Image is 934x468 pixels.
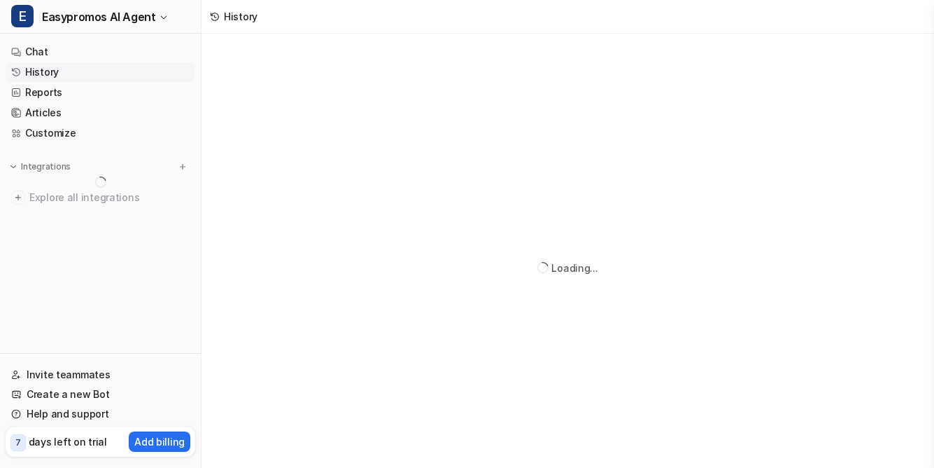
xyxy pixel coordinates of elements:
a: Explore all integrations [6,188,195,207]
span: E [11,5,34,27]
a: Invite teammates [6,365,195,385]
img: explore all integrations [11,191,25,205]
div: History [224,9,257,24]
p: days left on trial [29,434,107,449]
a: Reports [6,83,195,102]
button: Integrations [6,160,75,174]
p: Add billing [134,434,185,449]
a: Articles [6,103,195,123]
div: Loading... [551,261,597,275]
img: menu_add.svg [178,162,187,172]
span: Explore all integrations [29,186,190,209]
img: expand menu [8,162,18,172]
a: Create a new Bot [6,385,195,404]
a: Help and support [6,404,195,424]
p: 7 [15,436,21,449]
button: Add billing [129,432,190,452]
p: Integrations [21,161,71,172]
a: History [6,62,195,82]
a: Chat [6,42,195,62]
a: Customize [6,123,195,143]
span: Easypromos AI Agent [42,7,155,27]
